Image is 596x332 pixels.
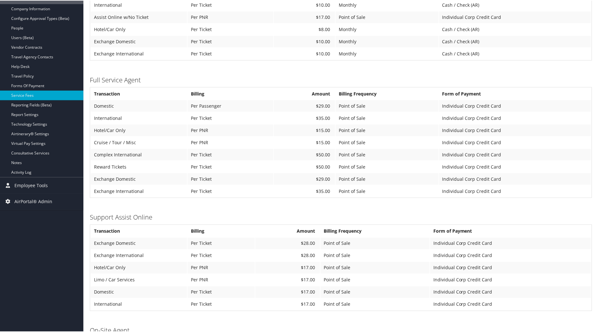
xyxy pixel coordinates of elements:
th: Billing [188,225,255,237]
td: Per Ticket [188,286,255,297]
th: Billing Frequency [321,225,430,237]
td: Per Ticket [188,35,273,47]
td: Exchange Domestic [91,173,187,184]
td: Individual Corp Credit Card [430,274,591,285]
td: Per Ticket [188,47,273,59]
th: Form of Payment [430,225,591,237]
td: Per Ticket [188,173,273,184]
h3: Support Assist Online [90,212,592,221]
td: Individual Corp Credit Card [439,112,591,123]
td: Domestic [91,100,187,111]
td: Individual Corp Credit Card [430,249,591,261]
td: Cash / Check (AR) [439,35,591,47]
td: Per Ticket [188,112,273,123]
td: $10.00 [274,35,335,47]
th: Amount [274,87,335,99]
td: Individual Corp Credit Card [439,148,591,160]
td: Hotel/Car Only [91,124,187,136]
td: International [91,112,187,123]
td: $28.00 [255,237,320,249]
td: Individual Corp Credit Card [430,286,591,297]
td: Per Ticket [188,23,273,35]
td: Point of Sale [336,185,439,196]
td: Per PNR [188,261,255,273]
td: $17.00 [255,274,320,285]
td: Monthly [336,23,439,35]
span: Employee Tools [14,177,48,193]
td: $35.00 [274,185,335,196]
td: $15.00 [274,124,335,136]
td: Per Ticket [188,298,255,310]
td: Individual Corp Credit Card [439,136,591,148]
td: $50.00 [274,161,335,172]
td: Cruise / Tour / Misc [91,136,187,148]
td: Complex International [91,148,187,160]
td: $17.00 [255,286,320,297]
td: $15.00 [274,136,335,148]
td: Point of Sale [321,298,430,310]
td: Exchange International [91,185,187,196]
td: Point of Sale [336,124,439,136]
th: Amount [255,225,320,237]
td: Point of Sale [321,286,430,297]
td: $29.00 [274,173,335,184]
td: Per PNR [188,124,273,136]
td: Exchange Domestic [91,237,187,249]
td: Assist Online w/No Ticket [91,11,187,22]
td: Individual Corp Credit Card [439,100,591,111]
td: Point of Sale [336,112,439,123]
td: Hotel/Car Only [91,23,187,35]
td: Point of Sale [336,173,439,184]
td: Per PNR [188,11,273,22]
td: Point of Sale [336,11,439,22]
span: AirPortal® Admin [14,193,52,209]
th: Form of Payment [439,87,591,99]
td: Per Passenger [188,100,273,111]
td: $8.00 [274,23,335,35]
td: Individual Corp Credit Card [439,161,591,172]
td: Individual Corp Credit Card [430,298,591,310]
td: Individual Corp Credit Card [439,11,591,22]
td: Point of Sale [336,136,439,148]
td: Monthly [336,47,439,59]
td: Individual Corp Credit Card [439,173,591,184]
td: Per Ticket [188,249,255,261]
td: Exchange International [91,249,187,261]
td: Point of Sale [321,237,430,249]
td: Cash / Check (AR) [439,23,591,35]
td: Individual Corp Credit Card [430,261,591,273]
td: Exchange Domestic [91,35,187,47]
td: Hotel/Car Only [91,261,187,273]
td: Monthly [336,35,439,47]
td: $50.00 [274,148,335,160]
td: Cash / Check (AR) [439,47,591,59]
td: Point of Sale [321,249,430,261]
th: Billing Frequency [336,87,439,99]
td: $29.00 [274,100,335,111]
td: Per Ticket [188,161,273,172]
td: Limo / Car Services [91,274,187,285]
h3: Full Service Agent [90,75,592,84]
th: Transaction [91,87,187,99]
td: Per PNR [188,274,255,285]
td: $17.00 [255,261,320,273]
td: $17.00 [255,298,320,310]
td: Exchange International [91,47,187,59]
td: Individual Corp Credit Card [439,185,591,196]
td: Per PNR [188,136,273,148]
td: Point of Sale [336,100,439,111]
th: Transaction [91,225,187,237]
td: $10.00 [274,47,335,59]
td: $28.00 [255,249,320,261]
th: Billing [188,87,273,99]
td: Per Ticket [188,148,273,160]
td: Individual Corp Credit Card [439,124,591,136]
td: Point of Sale [321,274,430,285]
td: Point of Sale [321,261,430,273]
td: Domestic [91,286,187,297]
td: Reward Tickets [91,161,187,172]
td: Per Ticket [188,185,273,196]
td: International [91,298,187,310]
td: $35.00 [274,112,335,123]
td: Point of Sale [336,148,439,160]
